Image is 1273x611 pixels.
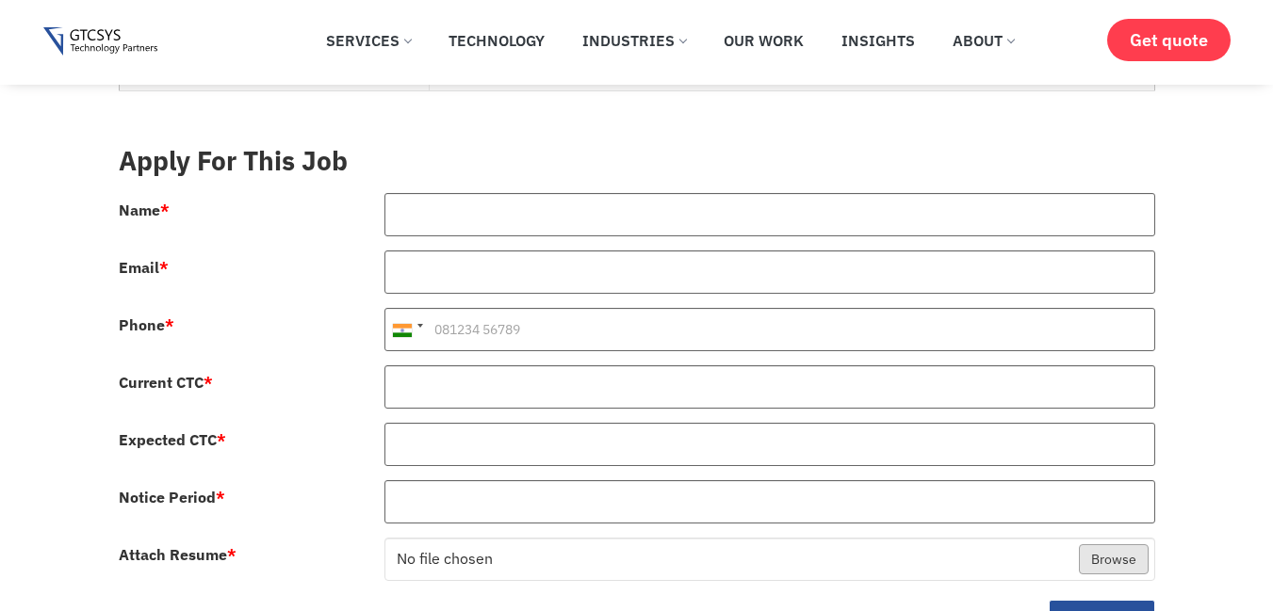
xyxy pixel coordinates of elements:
[385,309,429,350] div: India (भारत): +91
[1107,19,1231,61] a: Get quote
[119,432,226,447] label: Expected CTC
[568,20,700,61] a: Industries
[1130,30,1208,50] span: Get quote
[384,308,1155,351] input: 081234 56789
[119,490,225,505] label: Notice Period
[938,20,1028,61] a: About
[434,20,559,61] a: Technology
[710,20,818,61] a: Our Work
[119,547,237,562] label: Attach Resume
[43,27,157,56] img: Gtcsys logo
[312,20,425,61] a: Services
[119,202,170,217] label: Name
[827,20,929,61] a: Insights
[119,375,213,390] label: Current CTC
[119,260,169,275] label: Email
[119,145,1155,177] h3: Apply For This Job
[119,317,174,332] label: Phone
